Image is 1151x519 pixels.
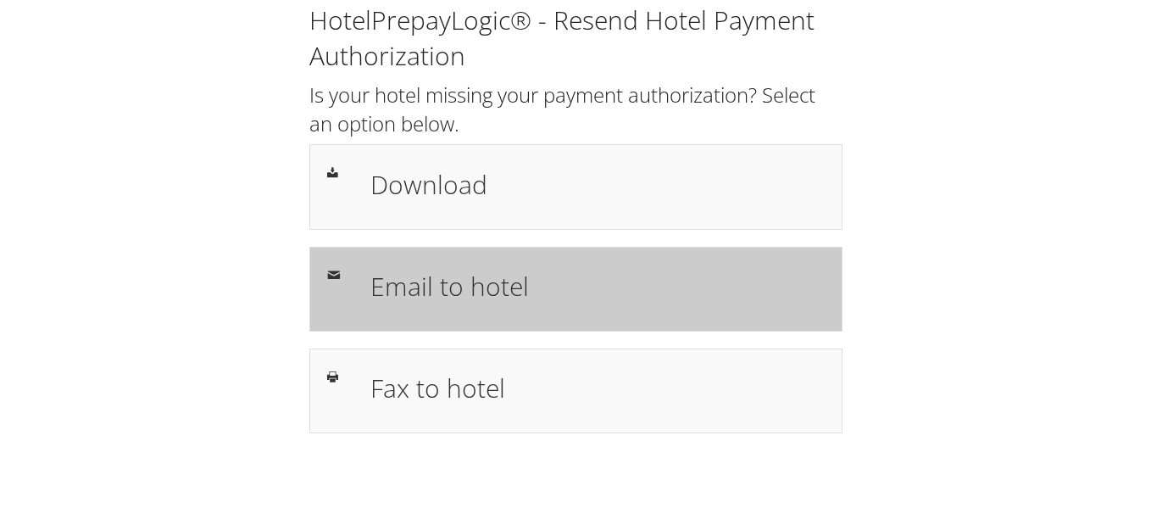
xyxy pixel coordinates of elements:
a: Email to hotel [309,247,842,332]
h1: Download [370,165,825,204]
a: Fax to hotel [309,349,842,433]
h1: Email to hotel [370,267,825,305]
h1: HotelPrepayLogic® - Resend Hotel Payment Authorization [309,3,842,74]
a: Download [309,144,842,229]
h2: Is your hotel missing your payment authorization? Select an option below. [309,81,842,137]
h1: Fax to hotel [370,369,825,407]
